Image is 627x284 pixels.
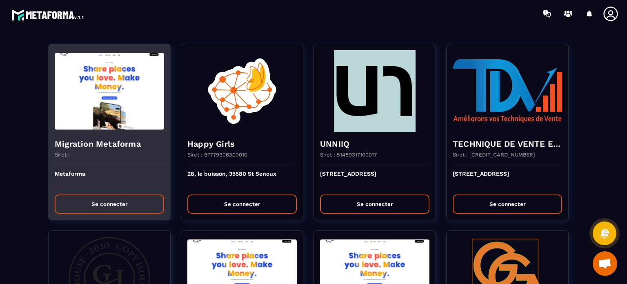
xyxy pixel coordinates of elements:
[11,7,85,22] img: logo
[55,50,164,132] img: funnel-background
[453,138,562,150] h4: TECHNIQUE DE VENTE EDITION
[320,50,429,132] img: funnel-background
[55,138,164,150] h4: Migration Metaforma
[55,195,164,214] button: Se connecter
[320,195,429,214] button: Se connecter
[187,138,297,150] h4: Happy Girls
[55,152,70,158] p: Siret :
[320,138,429,150] h4: UNNIIQ
[593,251,617,276] a: Ouvrir le chat
[187,50,297,132] img: funnel-background
[453,50,562,132] img: funnel-background
[187,195,297,214] button: Se connecter
[453,152,535,158] p: Siret : [CREDIT_CARD_NUMBER]
[453,170,562,188] p: [STREET_ADDRESS]
[187,170,297,188] p: 28, le buisson, 35580 St Senoux
[453,195,562,214] button: Se connecter
[55,170,164,188] p: Metaforma
[187,152,247,158] p: Siret : 97779906300010
[320,152,377,158] p: Siret : 51489317100017
[320,170,429,188] p: [STREET_ADDRESS]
